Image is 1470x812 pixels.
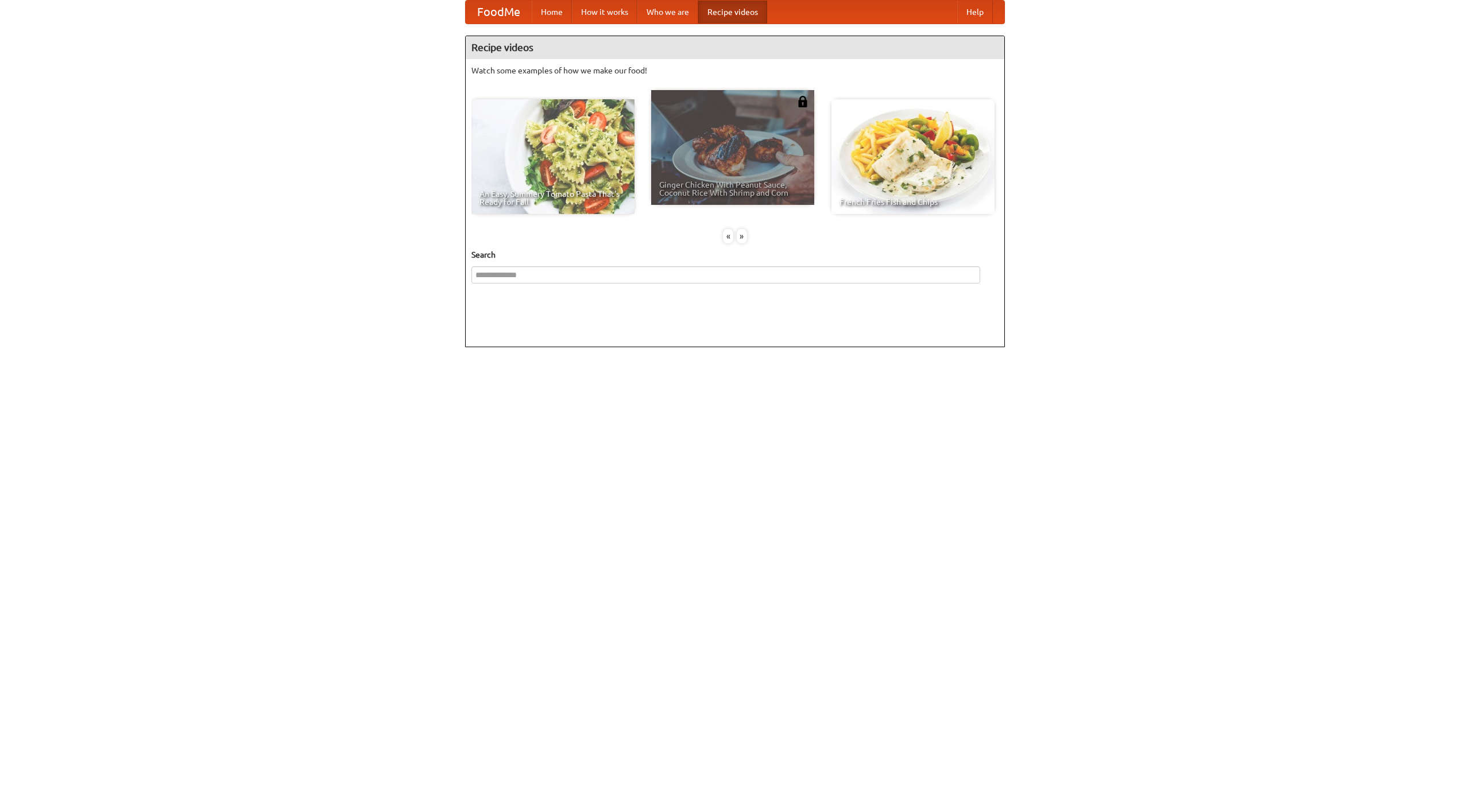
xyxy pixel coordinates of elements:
[471,99,635,214] a: An Easy, Summery Tomato Pasta That's Ready for Fall
[479,190,626,206] span: An Easy, Summery Tomato Pasta That's Ready for Fall
[532,1,572,24] a: Home
[797,96,808,107] img: 483408.png
[637,1,698,24] a: Who we are
[737,229,747,243] div: »
[471,65,999,76] p: Watch some examples of how we make our food!
[698,1,767,24] a: Recipe videos
[572,1,637,24] a: How it works
[466,36,1004,59] h4: Recipe videos
[831,99,995,214] a: French Fries Fish and Chips
[840,198,987,206] span: French Fries Fish and Chips
[466,1,532,24] a: FoodMe
[471,249,999,261] h5: Search
[723,229,733,243] div: «
[957,1,993,24] a: Help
